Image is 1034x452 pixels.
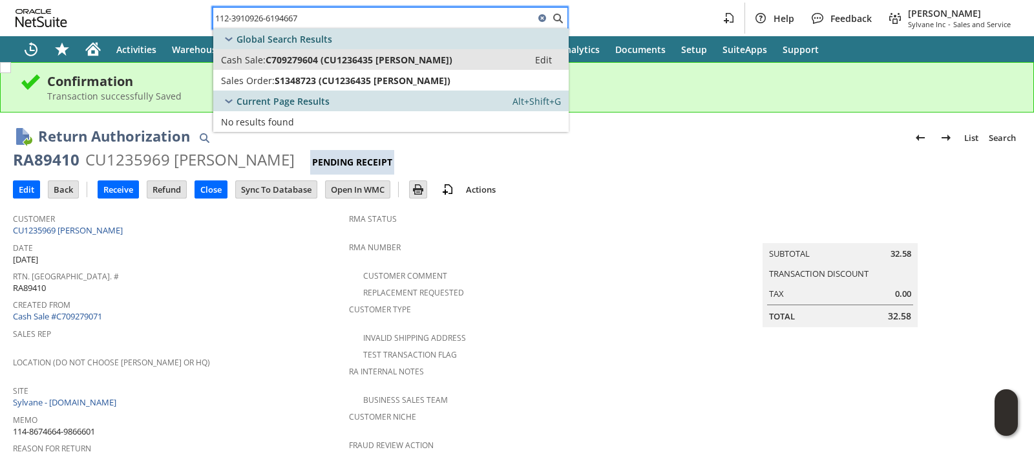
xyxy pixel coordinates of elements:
a: CU1235969 [PERSON_NAME] [13,224,126,236]
a: RA Internal Notes [349,366,424,377]
a: Customer Comment [363,270,447,281]
a: Home [78,36,109,62]
iframe: Click here to launch Oracle Guided Learning Help Panel [995,389,1018,436]
span: Global Search Results [237,33,332,45]
div: Pending Receipt [310,150,394,175]
a: Memo [13,414,37,425]
input: Search [213,10,534,26]
input: Sync To Database [236,181,317,198]
span: RA89410 [13,282,46,294]
a: Location (Do Not Choose [PERSON_NAME] or HQ) [13,357,210,368]
a: RMA Status [349,213,397,224]
caption: Summary [763,222,918,243]
span: Warehouse [172,43,222,56]
span: Activities [116,43,156,56]
a: Site [13,385,28,396]
span: 0.00 [895,288,911,300]
span: - [948,19,951,29]
span: 32.58 [888,310,911,323]
a: Date [13,242,33,253]
span: Documents [615,43,666,56]
a: Support [775,36,827,62]
a: Documents [607,36,673,62]
a: Customer Niche [349,411,416,422]
svg: Search [550,10,565,26]
a: Created From [13,299,70,310]
input: Receive [98,181,138,198]
img: add-record.svg [440,182,456,197]
span: Feedback [830,12,872,25]
a: Subtotal [769,248,810,259]
a: Invalid Shipping Address [363,332,466,343]
a: Cash Sale #C709279071 [13,310,102,322]
a: Search [984,127,1021,148]
input: Close [195,181,227,198]
div: CU1235969 [PERSON_NAME] [85,149,295,170]
span: Sales and Service [953,19,1011,29]
a: Warehouse [164,36,229,62]
h1: Return Authorization [38,125,190,147]
a: Sales Order:S1348723 (CU1236435 [PERSON_NAME])Edit: [213,70,569,91]
span: Current Page Results [237,95,330,107]
a: Sales Rep [13,328,51,339]
input: Back [48,181,78,198]
a: List [959,127,984,148]
span: Sylvane Inc [908,19,945,29]
div: RA89410 [13,149,79,170]
span: No results found [221,116,294,128]
span: Oracle Guided Learning Widget. To move around, please hold and drag [995,413,1018,436]
svg: logo [16,9,67,27]
a: Edit: [521,52,566,67]
span: 114-8674664-9866601 [13,425,95,438]
img: Print [410,182,426,197]
a: Business Sales Team [363,394,448,405]
span: SuiteApps [723,43,767,56]
a: Test Transaction Flag [363,349,457,360]
div: Confirmation [47,72,1014,90]
a: Analytics [552,36,607,62]
svg: Shortcuts [54,41,70,57]
input: Print [410,181,427,198]
span: Alt+Shift+G [512,95,561,107]
a: Tax [769,288,784,299]
img: Previous [913,130,928,145]
img: Next [938,130,954,145]
a: Fraud Review Action [349,440,434,451]
a: Rtn. [GEOGRAPHIC_DATA]. # [13,271,119,282]
div: Shortcuts [47,36,78,62]
input: Edit [14,181,39,198]
svg: Home [85,41,101,57]
a: Activities [109,36,164,62]
span: Cash Sale: [221,54,266,66]
a: Replacement Requested [363,287,464,298]
a: Total [769,310,795,322]
span: Support [783,43,819,56]
span: Help [774,12,794,25]
a: Transaction Discount [769,268,869,279]
div: Transaction successfully Saved [47,90,1014,102]
span: S1348723 (CU1236435 [PERSON_NAME]) [275,74,450,87]
input: Open In WMC [326,181,390,198]
span: [PERSON_NAME] [908,7,1011,19]
input: Refund [147,181,186,198]
span: [DATE] [13,253,38,266]
a: Sylvane - [DOMAIN_NAME] [13,396,120,408]
a: Recent Records [16,36,47,62]
img: Quick Find [196,130,212,145]
a: Cash Sale:C709279604 (CU1236435 [PERSON_NAME])Edit: [213,49,569,70]
span: Setup [681,43,707,56]
a: Customer Type [349,304,411,315]
a: No results found [213,111,569,132]
a: SuiteApps [715,36,775,62]
span: Analytics [560,43,600,56]
span: C709279604 (CU1236435 [PERSON_NAME]) [266,54,452,66]
a: Customer [13,213,55,224]
a: RMA Number [349,242,401,253]
span: Sales Order: [221,74,275,87]
a: Setup [673,36,715,62]
a: Actions [461,184,501,195]
svg: Recent Records [23,41,39,57]
span: 32.58 [891,248,911,260]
